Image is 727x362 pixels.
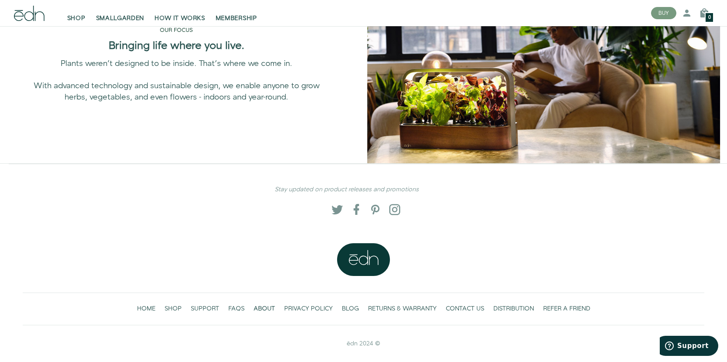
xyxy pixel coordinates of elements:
span: BLOG [342,304,359,313]
span: REFER A FRIEND [543,304,590,313]
span: PRIVACY POLICY [284,304,333,313]
a: HOME [132,300,160,318]
a: CONTACT US [441,300,489,318]
span: 0 [708,15,711,20]
a: HOW IT WORKS [149,3,210,23]
span: SMALLGARDEN [96,14,145,23]
a: SMALLGARDEN [91,3,150,23]
span: ēdn 2024 © [347,339,380,348]
span: CONTACT US [446,304,484,313]
a: FAQS [224,300,249,318]
span: SHOP [67,14,86,23]
a: RETURNS & WARRANTY [363,300,441,318]
button: BUY [651,7,676,19]
span: HOW IT WORKS [155,14,205,23]
span: DISTRIBUTION [493,304,534,313]
span: SHOP [165,304,182,313]
a: ABOUT [249,300,279,318]
span: RETURNS & WARRANTY [368,304,437,313]
a: DISTRIBUTION [489,300,538,318]
span: ABOUT [254,304,275,313]
span: FAQS [228,304,245,313]
a: SHOP [160,300,186,318]
a: MEMBERSHIP [210,3,262,23]
a: REFER A FRIEND [538,300,595,318]
span: HOME [137,304,155,313]
span: MEMBERSHIP [216,14,257,23]
a: SUPPORT [186,300,224,318]
a: PRIVACY POLICY [279,300,337,318]
em: Stay updated on product releases and promotions [275,185,419,194]
a: SHOP [62,3,91,23]
b: Bringing life where you live. [109,38,245,53]
a: BLOG [337,300,363,318]
span: SUPPORT [191,304,219,313]
iframe: Opens a widget where you can find more information [660,336,718,358]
